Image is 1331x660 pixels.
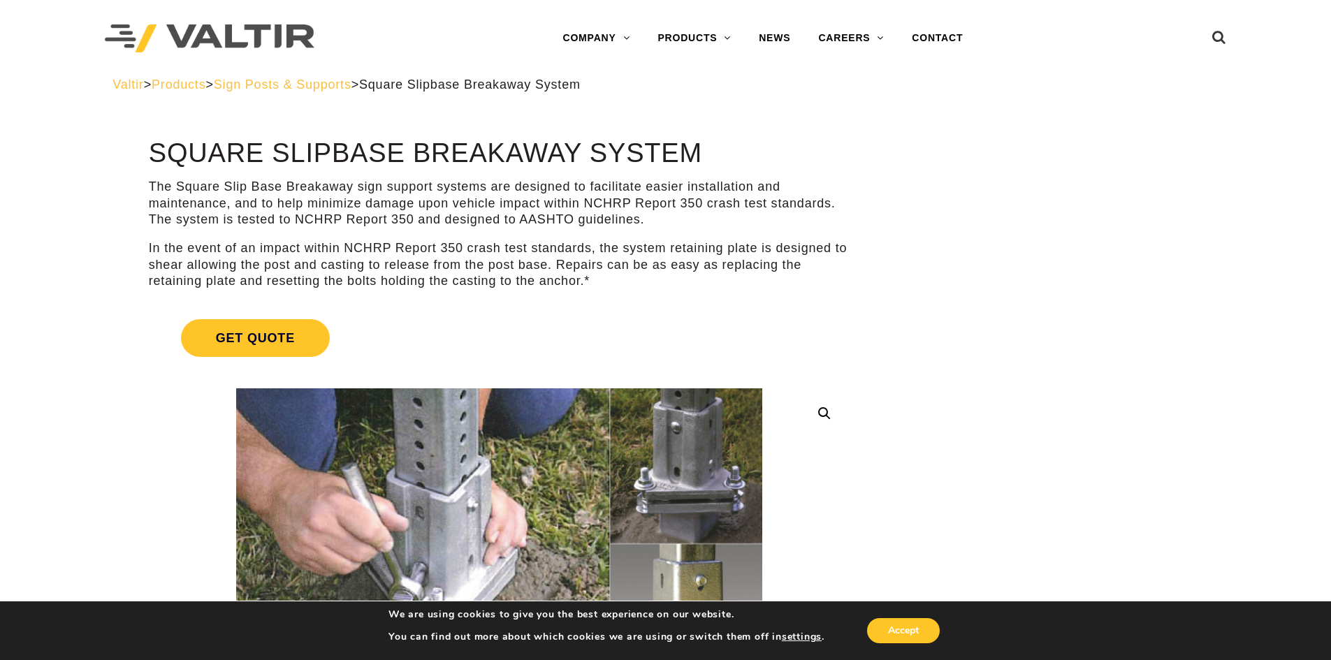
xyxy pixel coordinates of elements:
[745,24,804,52] a: NEWS
[149,139,850,168] h1: Square Slipbase Breakaway System
[359,78,581,91] span: Square Slipbase Breakaway System
[112,78,143,91] a: Valtir
[548,24,643,52] a: COMPANY
[181,319,330,357] span: Get Quote
[105,24,314,53] img: Valtir
[782,631,822,643] button: settings
[388,608,824,621] p: We are using cookies to give you the best experience on our website.
[643,24,745,52] a: PRODUCTS
[867,618,940,643] button: Accept
[149,302,850,374] a: Get Quote
[112,77,1219,93] div: > > >
[149,240,850,289] p: In the event of an impact within NCHRP Report 350 crash test standards, the system retaining plat...
[804,24,898,52] a: CAREERS
[214,78,351,91] a: Sign Posts & Supports
[898,24,977,52] a: CONTACT
[388,631,824,643] p: You can find out more about which cookies we are using or switch them off in .
[152,78,205,91] a: Products
[149,179,850,228] p: The Square Slip Base Breakaway sign support systems are designed to facilitate easier installatio...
